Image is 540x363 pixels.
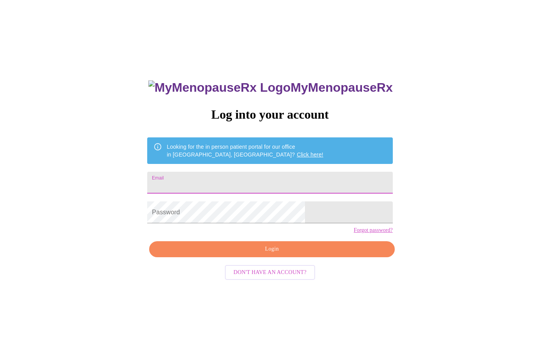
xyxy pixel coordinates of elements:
h3: MyMenopauseRx [148,80,393,95]
button: Login [149,241,394,257]
a: Forgot password? [354,227,393,233]
a: Click here! [297,151,323,158]
img: MyMenopauseRx Logo [148,80,290,95]
button: Don't have an account? [225,265,315,280]
span: Don't have an account? [233,268,307,278]
h3: Log into your account [147,107,392,122]
div: Looking for the in person patient portal for our office in [GEOGRAPHIC_DATA], [GEOGRAPHIC_DATA]? [167,140,323,162]
span: Login [158,244,385,254]
a: Don't have an account? [223,268,317,275]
